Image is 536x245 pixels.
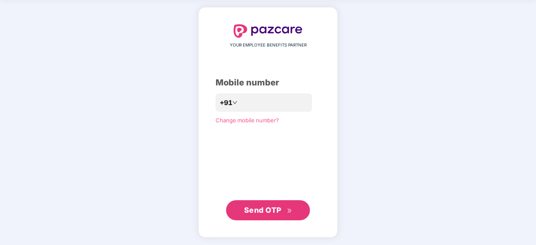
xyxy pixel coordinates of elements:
span: Send OTP [244,206,281,214]
div: Mobile number [216,76,320,89]
button: Send OTPdouble-right [226,200,310,220]
span: double-right [287,208,292,214]
span: YOUR EMPLOYEE BENEFITS PARTNER [230,42,307,49]
a: Change mobile number? [216,117,279,124]
span: +91 [220,98,232,108]
span: down [232,100,237,105]
img: logo [234,24,302,38]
